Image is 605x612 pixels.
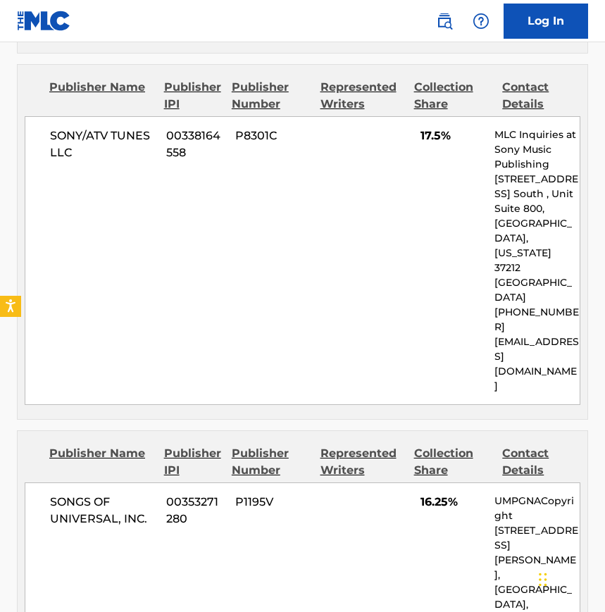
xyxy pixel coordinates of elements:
p: [STREET_ADDRESS] South , Unit Suite 800, [494,172,580,216]
p: UMPGNACopyright [494,494,580,523]
img: search [436,13,453,30]
div: Drag [539,558,547,601]
a: Log In [504,4,588,39]
span: SONGS OF UNIVERSAL, INC. [50,494,156,527]
span: P8301C [235,127,315,144]
div: Publisher Name [49,79,154,113]
span: 17.5% [420,127,484,144]
p: [STREET_ADDRESS][PERSON_NAME], [494,523,580,582]
img: MLC Logo [17,11,71,31]
div: Help [467,7,495,35]
div: Publisher Number [232,445,310,479]
span: 16.25% [420,494,484,511]
div: Represented Writers [320,445,404,479]
p: [PHONE_NUMBER] [494,305,580,335]
img: help [473,13,489,30]
span: SONY/ATV TUNES LLC [50,127,156,161]
div: Collection Share [414,445,492,479]
span: P1195V [235,494,315,511]
p: [GEOGRAPHIC_DATA], [US_STATE] 37212 [494,216,580,275]
span: 00338164558 [166,127,225,161]
div: Publisher Name [49,445,154,479]
div: Publisher IPI [164,79,221,113]
p: [EMAIL_ADDRESS][DOMAIN_NAME] [494,335,580,394]
iframe: Chat Widget [535,544,605,612]
div: Contact Details [502,445,580,479]
a: Public Search [430,7,459,35]
div: Publisher IPI [164,445,221,479]
p: MLC Inquiries at Sony Music Publishing [494,127,580,172]
p: [GEOGRAPHIC_DATA] [494,275,580,305]
span: 00353271280 [166,494,225,527]
div: Publisher Number [232,79,310,113]
div: Collection Share [414,79,492,113]
div: Represented Writers [320,79,404,113]
div: Contact Details [502,79,580,113]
